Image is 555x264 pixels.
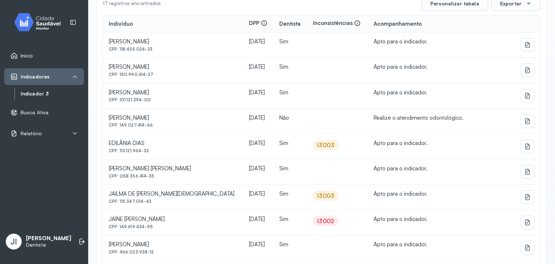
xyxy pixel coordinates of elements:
div: Acompanhamento [374,21,422,27]
td: Apto para o indicador. [368,159,515,185]
div: CPF: 466.023.938-12 [109,250,237,255]
div: JAÍNE [PERSON_NAME] [109,216,237,223]
div: Dentista [279,21,301,27]
a: Início [10,52,78,59]
td: Apto para o indicador. [368,84,515,109]
div: Sim [279,64,301,71]
div: Sim [279,89,301,96]
div: DPP [249,20,267,28]
div: CPF: 118.425.024-33 [109,47,237,52]
div: CPF: 149.027.414-66 [109,123,237,128]
td: Apto para o indicador. [368,235,515,261]
div: EDILÃNIA DIAS [109,140,237,147]
div: [DATE] [249,64,268,71]
div: 17 registros encontrados [103,0,161,7]
div: [PERSON_NAME] [109,115,237,122]
div: CPF: 101.121.394-00 [109,97,237,102]
td: Apto para o indicador. [368,33,515,58]
div: Sim [279,165,301,172]
div: Sim [279,191,301,197]
div: CPF: 058.356.414-35 [109,174,237,179]
td: Apto para o indicador. [368,58,515,83]
div: [PERSON_NAME] [109,64,237,71]
span: Relatório [21,131,42,137]
a: Busca Ativa [10,109,78,116]
div: [DATE] [249,115,268,122]
div: Indivíduo [109,21,133,27]
td: Apto para o indicador. [368,210,515,235]
p: Dentista [26,242,71,248]
td: Apto para o indicador. [368,185,515,210]
td: Realize o atendimento odontológico. [368,109,515,134]
div: CPF: 149.619.434-95 [109,224,237,229]
div: [DATE] [249,191,268,197]
div: [DATE] [249,165,268,172]
div: Sim [279,241,301,248]
div: [DATE] [249,38,268,45]
div: CPF: 113.121.964-32 [109,148,237,153]
div: [DATE] [249,241,268,248]
img: monitor.svg [8,12,73,33]
span: Início [21,53,33,59]
a: Indicador 3 [21,91,84,97]
div: CPF: 150.990.614-27 [109,72,237,77]
div: [PERSON_NAME] [PERSON_NAME] [109,165,237,172]
div: [PERSON_NAME] [109,89,237,96]
div: I3003 [317,192,334,199]
td: Apto para o indicador. [368,134,515,159]
div: I3002 [317,217,334,225]
div: Sim [279,140,301,147]
div: [DATE] [249,89,268,96]
span: Busca Ativa [21,110,48,116]
a: Indicador 3 [21,89,84,98]
div: Sim [279,216,301,223]
div: [DATE] [249,216,268,223]
p: [PERSON_NAME] [26,235,71,242]
div: JAILMA DE [PERSON_NAME][DEMOGRAPHIC_DATA] [109,191,237,197]
span: Indicadores [21,74,50,80]
div: [DATE] [249,140,268,147]
div: Sim [279,38,301,45]
div: Não [279,115,301,122]
span: JI [10,237,17,246]
div: [PERSON_NAME] [109,38,237,45]
div: CPF: 115.347.014-43 [109,199,237,204]
div: Inconsistências [313,20,361,28]
div: [PERSON_NAME] [109,241,237,248]
div: I3003 [317,141,334,149]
